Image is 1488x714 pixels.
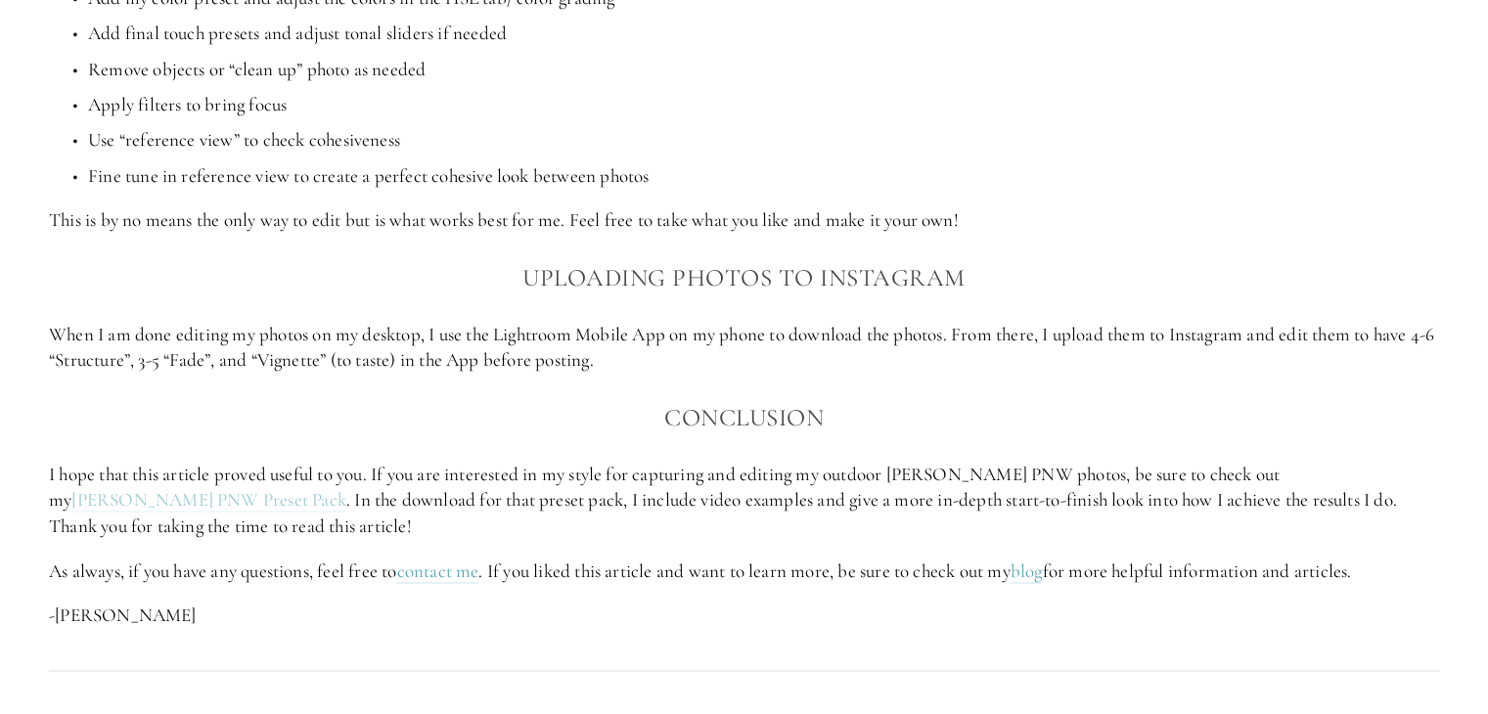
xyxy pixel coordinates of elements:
p: -[PERSON_NAME] [49,602,1439,628]
p: When I am done editing my photos on my desktop, I use the Lightroom Mobile App on my phone to dow... [49,321,1439,373]
p: Add final touch presets and adjust tonal sliders if needed [88,21,1439,47]
h3: Uploading Photos to Instagram [49,257,1439,296]
a: blog [1011,558,1043,583]
p: Remove objects or “clean up” photo as needed [88,56,1439,82]
p: Apply filters to bring focus [88,91,1439,117]
a: contact me [397,558,479,583]
p: Fine tune in reference view to create a perfect cohesive look between photos [88,162,1439,189]
p: This is by no means the only way to edit but is what works best for me. Feel free to take what yo... [49,206,1439,233]
p: I hope that this article proved useful to you. If you are interested in my style for capturing an... [49,461,1439,539]
a: [PERSON_NAME] PNW Preset Pack [71,487,346,512]
p: Use “reference view” to check cohesiveness [88,126,1439,153]
h3: Conclusion [49,397,1439,436]
p: As always, if you have any questions, feel free to . If you liked this article and want to learn ... [49,558,1439,584]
